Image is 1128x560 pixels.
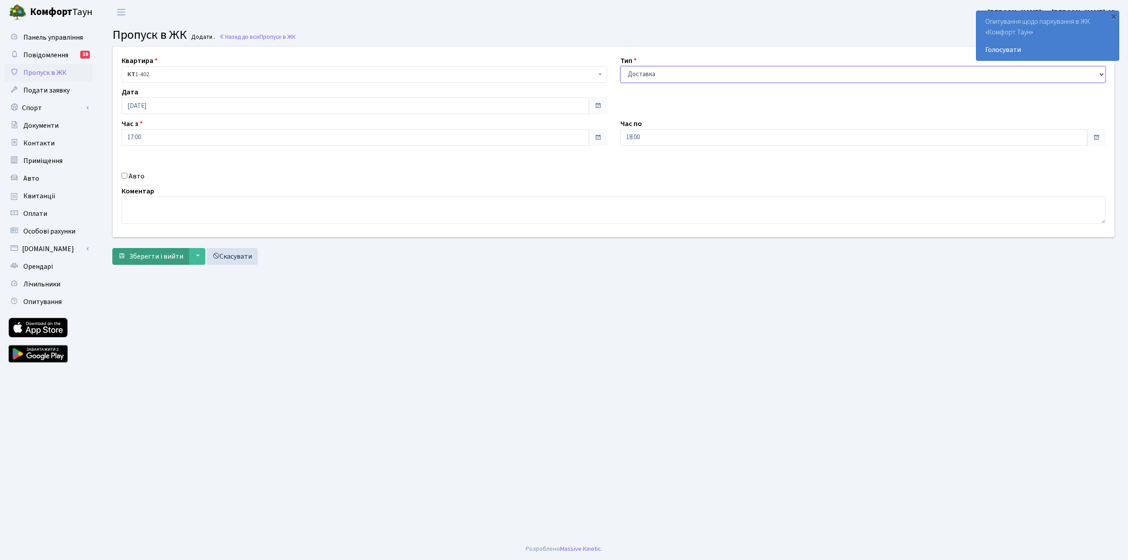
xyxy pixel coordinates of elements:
span: Оплати [23,209,47,219]
a: Особові рахунки [4,223,93,240]
label: Дата [122,87,138,97]
b: Комфорт [30,5,72,19]
div: Опитування щодо паркування в ЖК «Комфорт Таун» [976,11,1119,60]
a: Контакти [4,134,93,152]
a: Орендарі [4,258,93,275]
a: [PERSON_NAME]’єв [PERSON_NAME]. Ю. [988,7,1117,18]
span: Приміщення [23,156,63,166]
span: <b>КТ</b>&nbsp;&nbsp;&nbsp;&nbsp;1-402 [122,66,607,83]
span: Зберегти і вийти [129,252,183,261]
span: Повідомлення [23,50,68,60]
a: Спорт [4,99,93,117]
button: Переключити навігацію [110,5,132,19]
label: Коментар [122,186,154,197]
a: Назад до всіхПропуск в ЖК [219,33,296,41]
span: Лічильники [23,279,60,289]
a: Скасувати [207,248,258,265]
img: logo.png [9,4,26,21]
span: <b>КТ</b>&nbsp;&nbsp;&nbsp;&nbsp;1-402 [127,70,596,79]
b: [PERSON_NAME]’єв [PERSON_NAME]. Ю. [988,7,1117,17]
a: Квитанції [4,187,93,205]
span: Авто [23,174,39,183]
span: Опитування [23,297,62,307]
label: Авто [129,171,145,182]
span: Таун [30,5,93,20]
b: КТ [127,70,135,79]
label: Тип [620,56,637,66]
a: Оплати [4,205,93,223]
a: Авто [4,170,93,187]
span: Подати заявку [23,85,70,95]
span: Документи [23,121,59,130]
label: Час з [122,119,143,129]
label: Квартира [122,56,158,66]
span: Контакти [23,138,55,148]
span: Пропуск в ЖК [112,26,187,44]
span: Пропуск в ЖК [260,33,296,41]
a: Голосувати [985,45,1110,55]
div: Розроблено . [526,544,602,554]
span: Пропуск в ЖК [23,68,67,78]
button: Зберегти і вийти [112,248,189,265]
small: Додати . [189,33,215,41]
a: Подати заявку [4,82,93,99]
a: Повідомлення19 [4,46,93,64]
a: Приміщення [4,152,93,170]
div: × [1109,12,1118,21]
a: Пропуск в ЖК [4,64,93,82]
a: Лічильники [4,275,93,293]
div: 19 [80,51,90,59]
a: Massive Kinetic [560,544,601,553]
span: Панель управління [23,33,83,42]
span: Квитанції [23,191,56,201]
a: Опитування [4,293,93,311]
a: Документи [4,117,93,134]
a: [DOMAIN_NAME] [4,240,93,258]
label: Час по [620,119,642,129]
span: Орендарі [23,262,53,271]
a: Панель управління [4,29,93,46]
span: Особові рахунки [23,226,75,236]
